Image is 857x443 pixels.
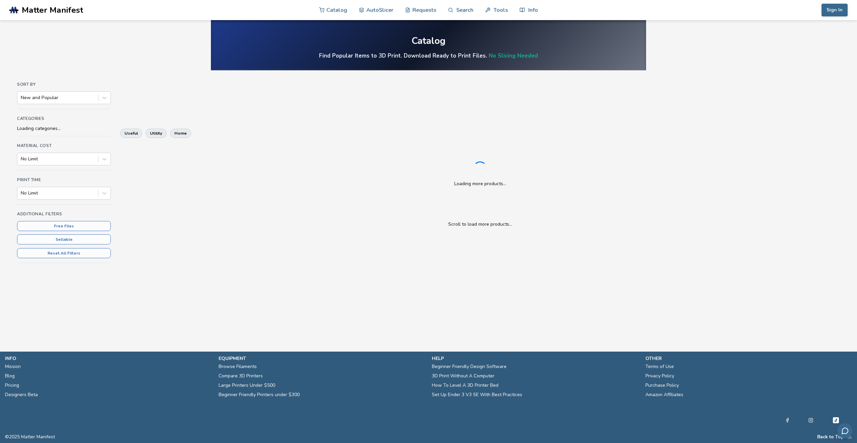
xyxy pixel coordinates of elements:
p: info [5,355,212,362]
a: Facebook [785,416,790,424]
h4: Print Time [17,177,111,182]
h4: Material Cost [17,143,111,148]
a: Purchase Policy [645,381,679,390]
button: Back to Top [817,434,844,440]
div: Catalog [411,36,446,46]
a: Amazon Affiliates [645,390,683,399]
a: No Slicing Needed [489,52,538,60]
input: No Limit [21,191,22,196]
p: Loading more products... [454,180,506,187]
p: equipment [219,355,425,362]
a: Terms of Use [645,362,674,371]
span: Matter Manifest [22,5,83,15]
button: Free Files [17,221,111,231]
a: How To Level A 3D Printer Bed [432,381,498,390]
h4: Categories [17,116,111,121]
a: Instagram [808,416,813,424]
a: Privacy Policy [645,371,674,381]
button: Sellable [17,234,111,244]
a: Compare 3D Printers [219,371,263,381]
div: Loading categories... [17,126,111,131]
h4: Additional Filters [17,212,111,216]
a: Browse Filaments [219,362,257,371]
a: RSS Feed [847,434,852,440]
a: Beginner Friendly Design Software [432,362,507,371]
button: Send feedback via email [837,423,852,438]
button: utility [146,129,167,138]
button: home [170,129,191,138]
a: 3D Print Without A Computer [432,371,494,381]
input: New and Popular [21,95,22,100]
a: Beginner Friendly Printers under $300 [219,390,300,399]
p: Scroll to load more products... [127,221,833,228]
a: Pricing [5,381,19,390]
a: Blog [5,371,15,381]
a: Mission [5,362,21,371]
a: Designers Beta [5,390,38,399]
button: useful [120,129,142,138]
a: Large Printers Under $500 [219,381,275,390]
p: help [432,355,639,362]
span: © 2025 Matter Manifest [5,434,55,440]
p: other [645,355,852,362]
button: Reset All Filters [17,248,111,258]
a: Tiktok [832,416,840,424]
button: Sign In [822,4,848,16]
input: No Limit [21,156,22,162]
h4: Sort By [17,82,111,87]
h4: Find Popular Items to 3D Print. Download Ready to Print Files. [319,52,538,60]
a: Set Up Ender 3 V3 SE With Best Practices [432,390,522,399]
